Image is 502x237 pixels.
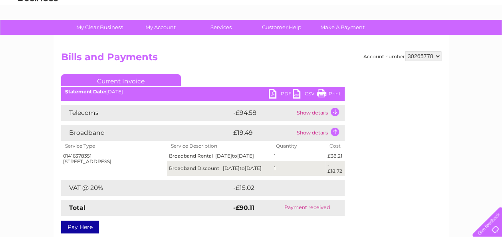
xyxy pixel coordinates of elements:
td: -£94.58 [231,105,295,121]
h2: Bills and Payments [61,51,441,67]
span: to [240,165,245,171]
div: Clear Business is a trading name of Verastar Limited (registered in [GEOGRAPHIC_DATA] No. 3667643... [63,4,440,39]
a: Water [361,34,377,40]
span: to [232,153,237,159]
a: Blog [433,34,444,40]
td: 1 [272,151,325,161]
a: My Clear Business [67,20,133,35]
th: Service Type [61,141,167,151]
a: Current Invoice [61,74,181,86]
th: Cost [325,141,344,151]
td: Broadband [61,125,231,141]
a: My Account [127,20,193,35]
td: £19.49 [231,125,295,141]
td: 1 [272,161,325,176]
th: Quantity [272,141,325,151]
a: Pay Here [61,221,99,233]
td: -£18.72 [325,161,344,176]
a: PDF [269,89,293,101]
a: Make A Payment [310,20,375,35]
img: logo.png [18,21,58,45]
strong: -£90.11 [233,204,254,211]
a: 0333 014 3131 [351,4,407,14]
a: Log out [476,34,494,40]
td: £38.21 [325,151,344,161]
td: Telecoms [61,105,231,121]
a: Print [317,89,341,101]
td: VAT @ 20% [61,180,231,196]
th: Service Description [167,141,272,151]
div: Account number [363,51,441,61]
a: Services [188,20,254,35]
div: 01416378351 [STREET_ADDRESS] [63,153,165,164]
td: Broadband Discount [DATE] [DATE] [167,161,272,176]
div: [DATE] [61,89,345,95]
td: Show details [295,105,345,121]
a: CSV [293,89,317,101]
a: Contact [449,34,468,40]
a: Telecoms [404,34,428,40]
b: Statement Date: [65,89,106,95]
td: Payment received [269,200,344,216]
td: -£15.02 [231,180,329,196]
strong: Total [69,204,85,211]
td: Show details [295,125,345,141]
a: Energy [381,34,399,40]
a: Customer Help [249,20,315,35]
td: Broadband Rental [DATE] [DATE] [167,151,272,161]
